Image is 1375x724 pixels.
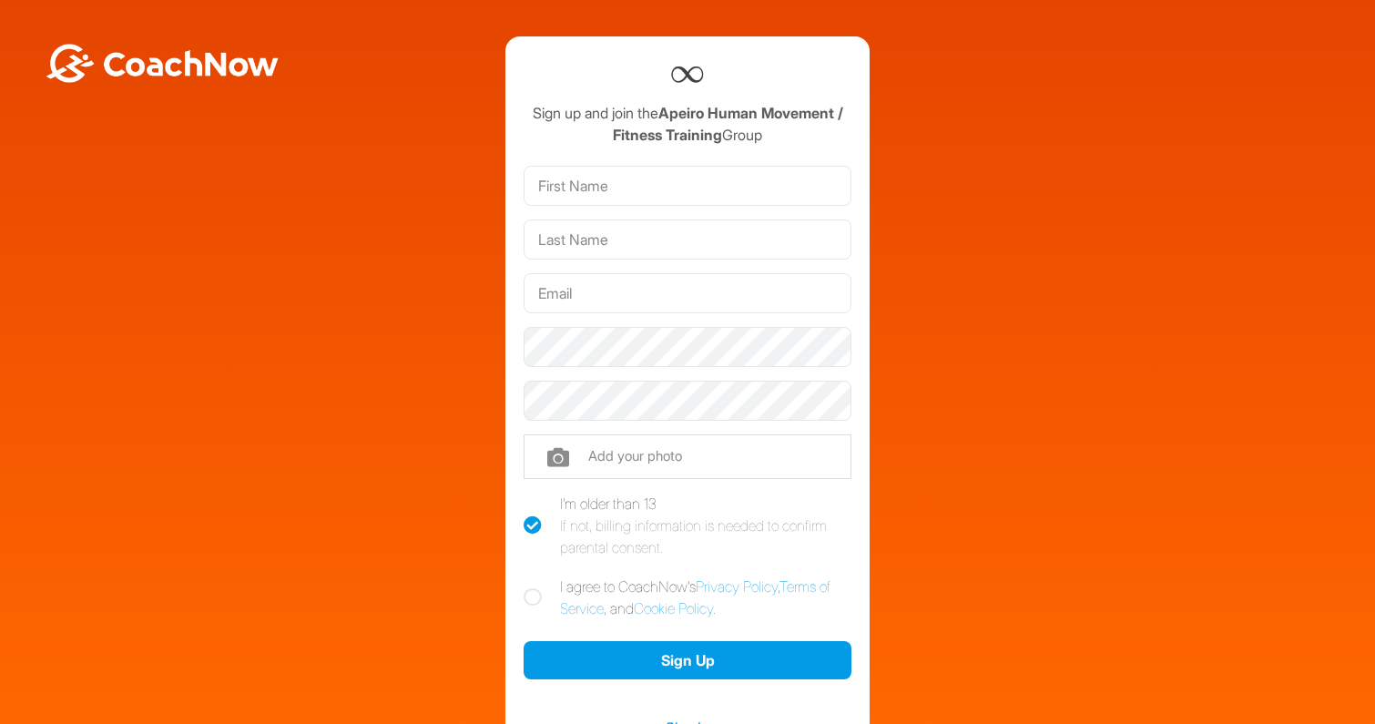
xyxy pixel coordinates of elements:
[524,219,851,260] input: Last Name
[613,104,843,144] strong: Apeiro Human Movement / Fitness Training
[524,576,851,619] label: I agree to CoachNow's , , and .
[634,599,713,617] a: Cookie Policy
[560,515,851,558] div: If not, billing information is needed to confirm parental consent.
[667,55,708,95] img: Apeiro Human Movement
[524,102,851,146] div: Sign up and join the Group
[524,166,851,206] input: First Name
[44,44,280,83] img: BwLJSsUCoWCh5upNqxVrqldRgqLPVwmV24tXu5FoVAoFEpwwqQ3VIfuoInZCoVCoTD4vwADAC3ZFMkVEQFDAAAAAElFTkSuQmCC
[524,273,851,313] input: Email
[524,641,851,680] button: Sign Up
[560,493,851,558] div: I'm older than 13
[560,577,830,617] a: Terms of Service
[696,577,778,596] a: Privacy Policy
